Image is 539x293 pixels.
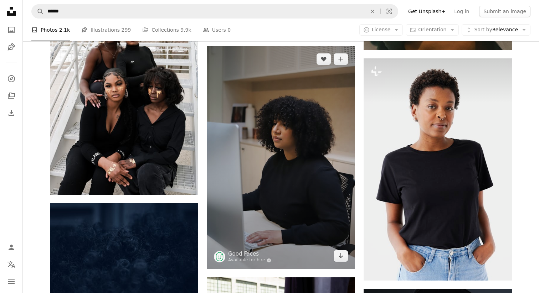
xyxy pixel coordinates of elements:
[474,27,492,32] span: Sort by
[359,24,403,36] button: License
[4,40,19,54] a: Illustrations
[364,58,512,281] img: a woman standing with her hands in her pockets
[214,251,225,262] img: Go to Good Faces's profile
[334,250,348,262] a: Download
[4,72,19,86] a: Explore
[372,27,391,32] span: License
[450,6,473,17] a: Log in
[32,5,44,18] button: Search Unsplash
[4,23,19,37] a: Photos
[227,26,231,34] span: 0
[4,106,19,120] a: Download History
[381,5,398,18] button: Visual search
[4,240,19,255] a: Log in / Sign up
[4,257,19,272] button: Language
[207,154,355,161] a: woman in black long sleeve shirt sitting on black and white chair
[406,24,459,36] button: Orientation
[4,4,19,20] a: Home — Unsplash
[122,26,131,34] span: 299
[180,26,191,34] span: 9.9k
[462,24,530,36] button: Sort byRelevance
[50,89,198,95] a: a group of women sitting on top of a set of stairs
[317,53,331,65] button: Like
[364,166,512,173] a: a woman standing with her hands in her pockets
[404,6,450,17] a: Get Unsplash+
[228,257,271,263] a: Available for hire
[228,250,271,257] a: Good Faces
[207,46,355,269] img: woman in black long sleeve shirt sitting on black and white chair
[474,26,518,33] span: Relevance
[479,6,530,17] button: Submit an image
[31,4,398,19] form: Find visuals sitewide
[365,5,380,18] button: Clear
[4,274,19,289] button: Menu
[203,19,231,41] a: Users 0
[334,53,348,65] button: Add to Collection
[4,89,19,103] a: Collections
[418,27,446,32] span: Orientation
[142,19,191,41] a: Collections 9.9k
[81,19,131,41] a: Illustrations 299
